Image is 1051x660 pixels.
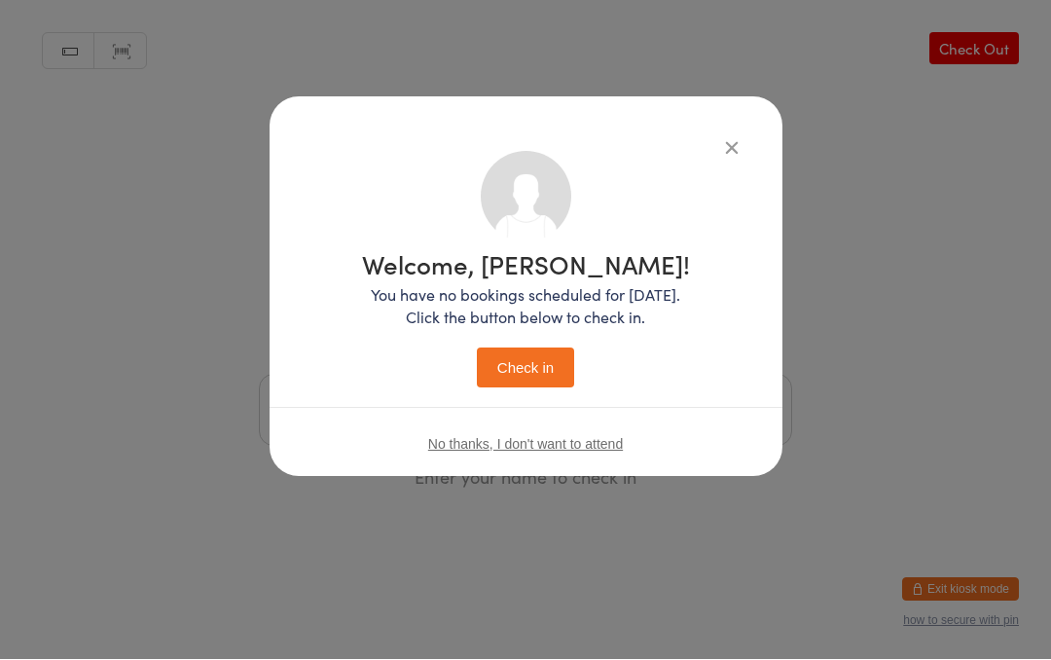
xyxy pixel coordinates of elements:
[477,348,574,388] button: Check in
[362,284,690,329] p: You have no bookings scheduled for [DATE]. Click the button below to check in.
[428,437,623,453] button: No thanks, I don't want to attend
[362,252,690,277] h1: Welcome, [PERSON_NAME]!
[481,152,571,242] img: no_photo.png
